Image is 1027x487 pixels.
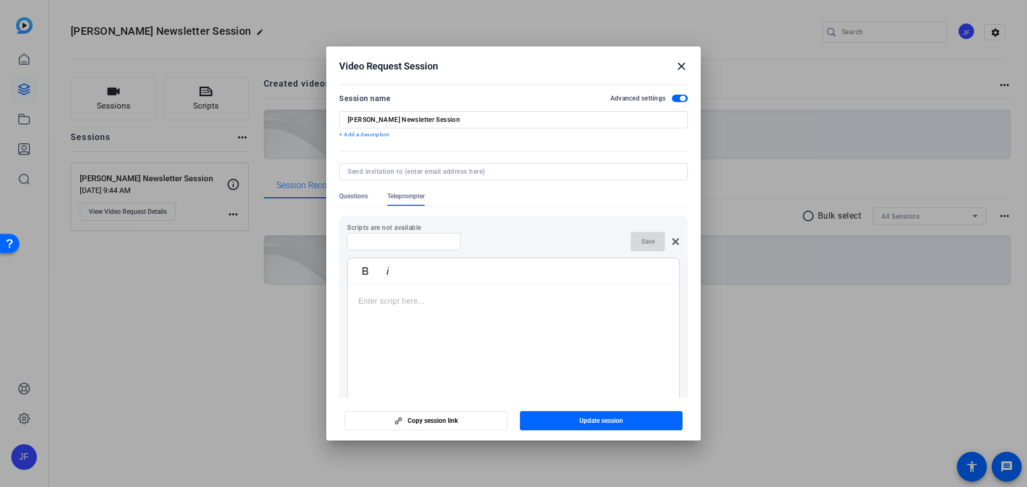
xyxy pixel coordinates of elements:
[675,60,688,73] mat-icon: close
[339,130,688,139] p: + Add a description
[339,192,368,200] span: Questions
[355,260,375,282] button: Bold (Ctrl+B)
[408,416,458,425] span: Copy session link
[579,416,623,425] span: Update session
[348,115,679,124] input: Enter Session Name
[378,260,398,282] button: Italic (Ctrl+I)
[347,223,680,232] p: Scripts are not available
[387,192,425,200] span: Teleprompter
[344,411,508,430] button: Copy session link
[339,92,390,105] div: Session name
[339,60,688,73] div: Video Request Session
[348,167,675,176] input: Send invitation to (enter email address here)
[520,411,683,430] button: Update session
[610,94,665,103] h2: Advanced settings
